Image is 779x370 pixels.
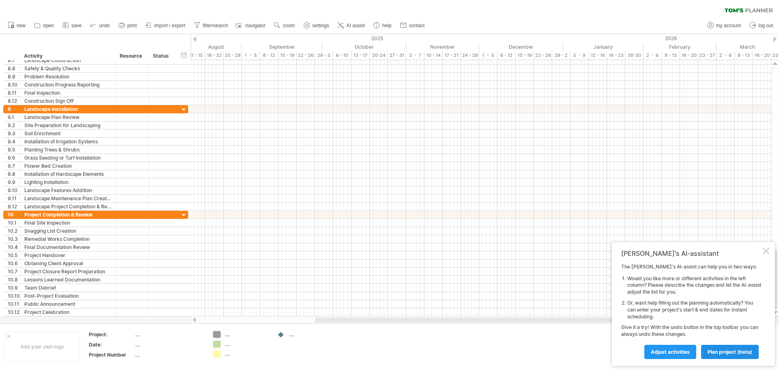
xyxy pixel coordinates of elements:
div: 13 - 17 [351,51,370,60]
span: zoom [283,23,295,28]
div: 2 - 6 [643,51,662,60]
a: contact [398,20,427,31]
span: undo [99,23,110,28]
div: 24 - 28 [461,51,479,60]
div: January 2026 [563,43,643,51]
div: 9.8 [8,170,20,178]
div: 8.7 [8,56,20,64]
div: Public Announcement [24,300,112,308]
div: 8.11 [8,89,20,97]
div: Landscape Construction [24,56,112,64]
div: Planting Trees & Shrubs [24,146,112,154]
div: 9 - 13 [662,51,680,60]
a: print [116,20,139,31]
div: 10.8 [8,276,20,283]
a: new [6,20,28,31]
span: navigator [245,23,265,28]
div: 10.1 [8,219,20,227]
div: 9 - 13 [735,51,753,60]
div: 16 - 20 [753,51,771,60]
div: 8.8 [8,65,20,72]
div: .... [225,341,269,348]
div: 9.6 [8,154,20,162]
div: Final Site Inspection [24,219,112,227]
div: December 2025 [479,43,563,51]
div: 8.10 [8,81,20,89]
div: 15 - 19 [516,51,534,60]
div: Safety & Quality Checks [24,65,112,72]
div: .... [135,341,203,348]
div: 9.7 [8,162,20,170]
div: [PERSON_NAME]'s AI-assistant [621,249,761,257]
div: 1 - 5 [479,51,497,60]
a: import / export [143,20,188,31]
a: zoom [272,20,297,31]
a: save [60,20,84,31]
div: Project Handover [24,251,112,259]
div: Team Debrief [24,284,112,292]
div: 19 - 23 [607,51,625,60]
div: 16 - 20 [680,51,698,60]
div: 25 - 29 [224,51,242,60]
div: Flower Bed Creation [24,162,112,170]
div: 9.10 [8,186,20,194]
span: AI assist [346,23,365,28]
div: 10 - 14 [424,51,443,60]
div: Problem Resolution [24,73,112,80]
div: 9.1 [8,113,20,121]
div: 23 - 27 [698,51,717,60]
div: The [PERSON_NAME]'s AI-assist can help you in two ways: Give it a try! With the undo button in th... [621,264,761,359]
div: Date: [89,341,133,348]
div: 3 - 7 [406,51,424,60]
div: Site Preparation for Landscaping [24,121,112,129]
div: Grass Seeding or Turf Installation [24,154,112,162]
div: Snagging List Creation [24,227,112,235]
div: 9 [8,105,20,113]
div: Construction Sign Off [24,97,112,105]
div: 10.4 [8,243,20,251]
div: Project Completion & Review [24,211,112,219]
div: 29 - 3 [315,51,333,60]
div: 15 - 19 [278,51,297,60]
div: 12 - 16 [589,51,607,60]
div: 22 - 26 [297,51,315,60]
span: log out [758,23,773,28]
div: Landscape Project Completion & Review [24,203,112,210]
div: 9.4 [8,138,20,145]
div: September 2025 [242,43,322,51]
div: .... [225,331,269,338]
a: log out [747,20,775,31]
a: help [371,20,394,31]
div: 22 - 26 [534,51,552,60]
div: 10.3 [8,235,20,243]
div: Landscape Maintenance Plan Creation [24,195,112,202]
div: Project Closure Report Preparation [24,268,112,275]
a: plan project (beta) [701,345,759,359]
div: Lessons Learned Documentation [24,276,112,283]
div: 27 - 31 [388,51,406,60]
div: 11 - 15 [187,51,205,60]
div: 26-30 [625,51,643,60]
div: 6 - 10 [333,51,351,60]
div: .... [225,351,269,357]
div: Lighting Installation [24,178,112,186]
div: Project Number [89,351,133,358]
span: filter/search [203,23,228,28]
div: Soil Enrichment [24,130,112,137]
div: 2 - 6 [717,51,735,60]
div: 9.2 [8,121,20,129]
a: my account [705,20,743,31]
span: settings [312,23,329,28]
div: 9.5 [8,146,20,154]
div: Post-Project Evaluation [24,292,112,300]
div: .... [135,331,203,338]
div: 29 - 2 [552,51,570,60]
div: Construction Progress Reporting [24,81,112,89]
div: 10.9 [8,284,20,292]
span: help [382,23,392,28]
div: 9.3 [8,130,20,137]
div: 8.12 [8,97,20,105]
div: 10.11 [8,300,20,308]
a: undo [88,20,112,31]
div: Final Inspection [24,89,112,97]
